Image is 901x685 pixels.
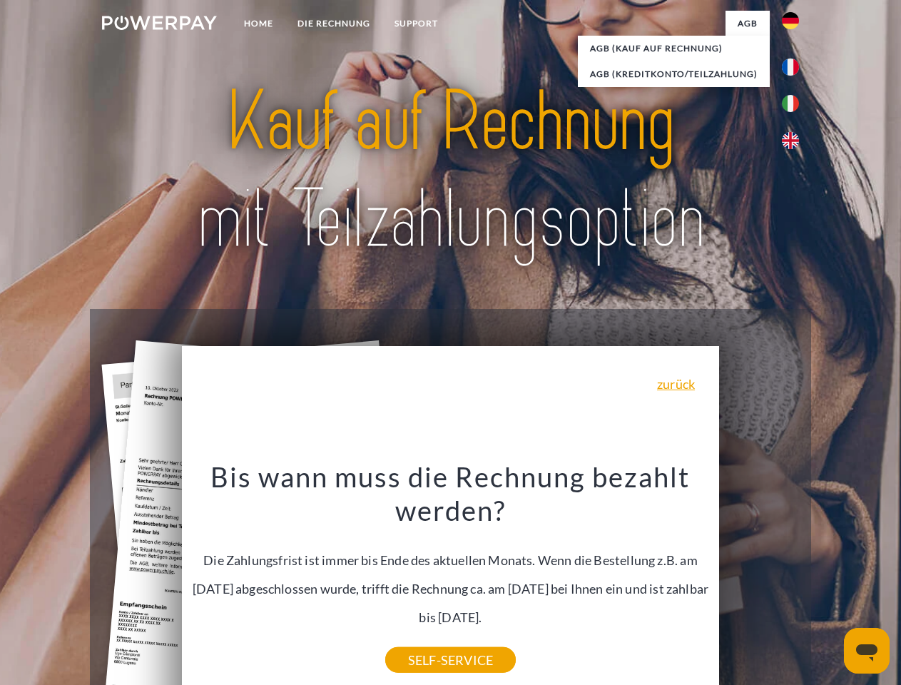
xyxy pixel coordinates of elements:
[578,36,770,61] a: AGB (Kauf auf Rechnung)
[782,95,799,112] img: it
[285,11,382,36] a: DIE RECHNUNG
[190,460,711,528] h3: Bis wann muss die Rechnung bezahlt werden?
[844,628,890,674] iframe: Schaltfläche zum Öffnen des Messaging-Fensters
[578,61,770,87] a: AGB (Kreditkonto/Teilzahlung)
[726,11,770,36] a: agb
[232,11,285,36] a: Home
[782,132,799,149] img: en
[657,377,695,390] a: zurück
[782,59,799,76] img: fr
[782,12,799,29] img: de
[382,11,450,36] a: SUPPORT
[190,460,711,660] div: Die Zahlungsfrist ist immer bis Ende des aktuellen Monats. Wenn die Bestellung z.B. am [DATE] abg...
[385,647,516,673] a: SELF-SERVICE
[102,16,217,30] img: logo-powerpay-white.svg
[136,68,765,273] img: title-powerpay_de.svg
